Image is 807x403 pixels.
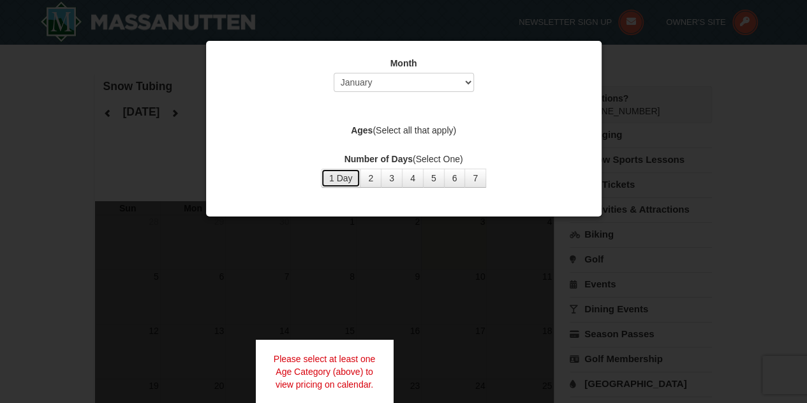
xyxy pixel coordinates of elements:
[402,169,424,188] button: 4
[344,154,413,164] strong: Number of Days
[222,124,586,137] label: (Select all that apply)
[390,58,417,68] strong: Month
[444,169,466,188] button: 6
[321,169,361,188] button: 1 Day
[222,153,586,165] label: (Select One)
[360,169,381,188] button: 2
[381,169,403,188] button: 3
[351,125,373,135] strong: Ages
[423,169,445,188] button: 5
[464,169,486,188] button: 7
